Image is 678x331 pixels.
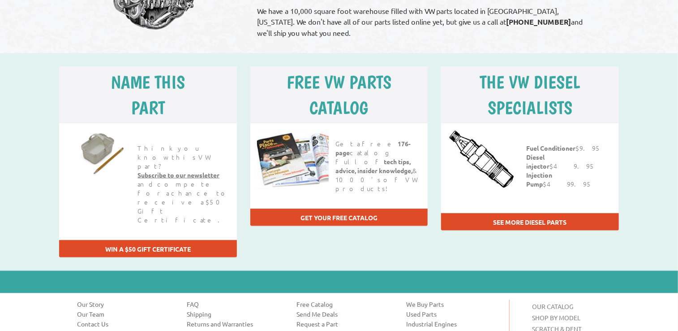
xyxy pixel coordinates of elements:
[70,71,226,93] h5: Name this
[187,300,283,309] a: FAQ
[335,157,412,174] strong: tech tips, advice, insider knowledge,
[261,71,417,93] h5: free vw parts
[448,130,515,189] img: VW Diesel Specialists
[77,310,173,319] a: Our Team
[70,97,226,118] h5: part
[452,71,608,93] h5: The VW Diesel
[335,139,411,157] strong: 176-page
[77,300,173,309] a: Our Story
[506,17,571,26] strong: [PHONE_NUMBER]
[452,97,608,118] h5: Specialists
[187,320,283,329] a: Returns and Warranties
[296,300,393,309] a: Free Catalog
[187,310,283,319] a: Shipping
[532,314,580,322] a: SHOP BY MODEL
[66,130,126,175] a: Name This Part
[261,97,417,118] h5: catalog
[250,209,428,226] div: Get your free catalog
[137,171,219,179] a: Subscribe to our newsletter
[406,320,502,329] a: Industrial Engines
[532,303,573,311] a: OUR CATALOG
[66,130,133,175] img: Name this part
[527,153,550,170] strong: Diesel injector
[406,310,502,319] a: Used Parts
[296,320,393,329] a: Request a Part
[257,5,599,38] p: We have a 10,000 square foot warehouse filled with VW parts located in [GEOGRAPHIC_DATA], [US_STA...
[133,139,236,229] h6: Think you know this VW part? and compete for a chance to receive a $50 Gift Certificate.
[493,218,567,226] a: See more diesel parts
[59,240,237,257] div: WIN A $50 GIFT CERTIFICATE
[77,320,173,329] a: Contact Us
[296,310,393,319] a: Send Me Deals
[331,135,421,197] h6: Get a free catalog full of & 1000's of VW products!
[527,171,553,188] strong: Injection Pump
[406,300,502,309] a: We Buy Parts
[527,144,576,152] strong: Fuel Conditioner
[257,130,329,189] img: Free catalog!
[522,139,612,202] h6: $9.95 $49.95 $499.95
